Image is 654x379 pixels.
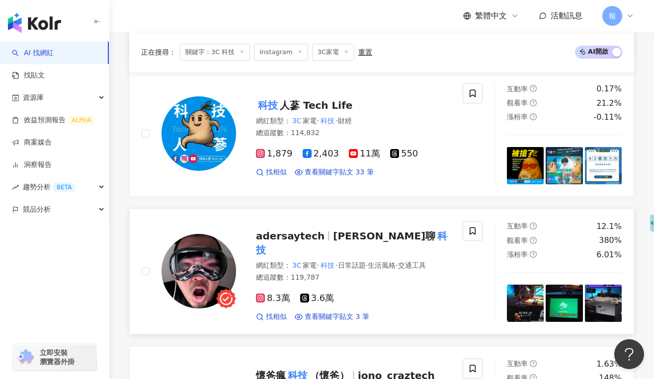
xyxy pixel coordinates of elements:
div: 0.17% [596,83,622,94]
mark: 科技 [256,228,447,258]
a: 找相似 [256,167,287,177]
a: KOL Avatar科技人蔘 Tech Life網紅類型：3C家電·科技·財經總追蹤數：114,8321,8792,40311萬550找相似查看關鍵字貼文 33 筆互動率question-cir... [129,71,634,197]
span: 觀看率 [507,236,528,244]
div: 21.2% [596,98,622,109]
img: logo [8,13,61,33]
span: 人蔘 Tech Life [280,99,352,111]
span: · [366,261,368,269]
span: 交通工具 [398,261,426,269]
span: 漲粉率 [507,250,528,258]
span: · [396,261,398,269]
span: question-circle [530,113,537,120]
span: 找相似 [266,312,287,322]
mark: 3C [291,115,303,126]
div: 12.1% [596,221,622,232]
mark: 科技 [319,260,336,271]
span: 生活風格 [368,261,396,269]
span: question-circle [530,237,537,244]
span: 活動訊息 [551,11,582,20]
span: 1,879 [256,149,293,159]
mark: 科技 [319,115,336,126]
span: rise [12,184,19,191]
a: KOL Avataradersaytech[PERSON_NAME]聊科技網紅類型：3C家電·科技·日常話題·生活風格·交通工具總追蹤數：119,7878.3萬3.6萬找相似查看關鍵字貼文 3 ... [129,209,634,334]
img: post-image [546,285,582,321]
span: 查看關鍵字貼文 33 筆 [305,167,374,177]
span: 家電 [303,117,317,125]
span: question-circle [530,85,537,92]
div: 重置 [358,48,372,56]
div: 總追蹤數 ： 119,787 [256,273,451,283]
a: 找相似 [256,312,287,322]
span: question-circle [530,223,537,229]
span: · [335,117,337,125]
img: chrome extension [16,349,35,365]
span: 觀看率 [507,99,528,107]
span: 2,403 [303,149,339,159]
a: 效益預測報告ALPHA [12,115,95,125]
span: [PERSON_NAME]聊 [333,230,435,242]
span: 3C家電 [312,44,354,61]
img: post-image [585,147,622,184]
span: 報 [609,10,616,21]
span: 8.3萬 [256,293,290,303]
span: 11萬 [349,149,380,159]
a: 查看關鍵字貼文 3 筆 [295,312,369,322]
a: searchAI 找網紅 [12,48,54,58]
img: post-image [585,285,622,321]
div: 6.01% [596,249,622,260]
span: 競品分析 [23,198,51,221]
span: 正在搜尋 ： [141,48,176,56]
span: question-circle [530,360,537,367]
span: Instagram [254,44,308,61]
span: 繁體中文 [475,10,507,21]
mark: 3C [291,260,303,271]
span: 550 [390,149,418,159]
div: BETA [53,182,76,192]
div: 380% [599,235,622,246]
span: · [335,261,337,269]
div: 總追蹤數 ： 114,832 [256,128,451,138]
img: post-image [507,147,544,184]
span: 立即安裝 瀏覽器外掛 [40,348,75,366]
span: 互動率 [507,85,528,93]
span: · [317,117,319,125]
a: 洞察報告 [12,160,52,170]
span: question-circle [530,99,537,106]
span: 找相似 [266,167,287,177]
a: 查看關鍵字貼文 33 筆 [295,167,374,177]
img: KOL Avatar [162,234,236,308]
span: 日常話題 [338,261,366,269]
a: 商案媒合 [12,138,52,148]
img: KOL Avatar [162,96,236,171]
iframe: Help Scout Beacon - Open [614,339,644,369]
span: 查看關鍵字貼文 3 筆 [305,312,369,322]
img: post-image [507,285,544,321]
span: · [317,261,319,269]
img: post-image [546,147,582,184]
span: 漲粉率 [507,113,528,121]
a: chrome extension立即安裝 瀏覽器外掛 [13,344,96,371]
a: 找貼文 [12,71,45,80]
mark: 科技 [256,97,280,113]
span: 互動率 [507,360,528,368]
div: -0.11% [593,112,622,123]
span: 3.6萬 [300,293,334,303]
span: 互動率 [507,222,528,230]
span: question-circle [530,251,537,258]
div: 網紅類型 ： [256,116,451,126]
span: 趨勢分析 [23,176,76,198]
span: 家電 [303,261,317,269]
span: 資源庫 [23,86,44,109]
span: 關鍵字：3C 科技 [180,44,250,61]
div: 1.63% [596,359,622,370]
div: 網紅類型 ： [256,261,451,271]
span: 財經 [338,117,352,125]
span: adersaytech [256,230,325,242]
